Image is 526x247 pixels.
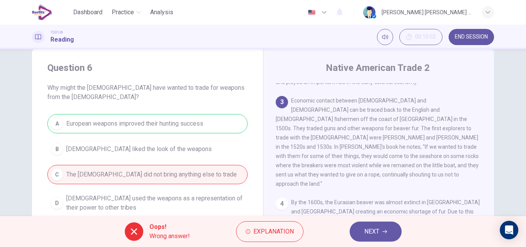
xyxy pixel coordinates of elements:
[399,29,442,45] button: 00:10:02
[147,5,176,19] button: Analysis
[150,8,173,17] span: Analysis
[47,83,248,102] span: Why might the [DEMOGRAPHIC_DATA] have wanted to trade for weapons from the [DEMOGRAPHIC_DATA]?
[364,226,379,237] span: NEXT
[500,221,518,239] div: Open Intercom Messenger
[149,232,190,241] span: Wrong answer!
[50,30,63,35] span: TOEFL®
[307,10,317,15] img: en
[50,35,74,44] h1: Reading
[73,8,102,17] span: Dashboard
[276,97,479,187] span: Economic contact between [DEMOGRAPHIC_DATA] and [DEMOGRAPHIC_DATA] can be traced back to the Engl...
[449,29,494,45] button: END SESSION
[399,29,442,45] div: Hide
[415,34,436,40] span: 00:10:02
[47,62,248,74] h4: Question 6
[363,6,375,18] img: Profile picture
[350,222,402,242] button: NEXT
[455,34,488,40] span: END SESSION
[377,29,393,45] div: Mute
[70,5,106,19] button: Dashboard
[276,198,288,210] div: 4
[326,62,430,74] h4: Native American Trade 2
[109,5,144,19] button: Practice
[253,226,294,237] span: Explanation
[276,96,288,108] div: 3
[32,5,70,20] a: EduSynch logo
[149,222,190,232] span: Oops!
[236,221,303,242] button: Explanation
[382,8,472,17] div: [PERSON_NAME] [PERSON_NAME] Toledo
[32,5,52,20] img: EduSynch logo
[112,8,134,17] span: Practice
